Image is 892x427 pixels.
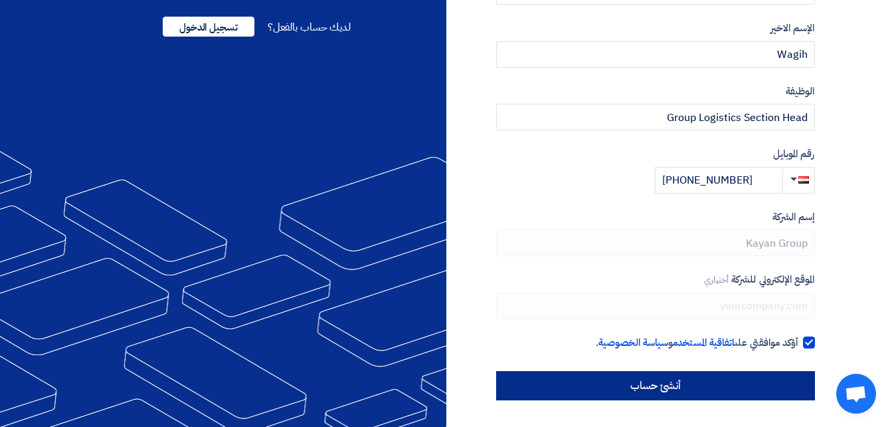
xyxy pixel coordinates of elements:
[496,229,815,256] input: أدخل إسم الشركة ...
[496,371,815,400] input: أنشئ حساب
[268,19,351,35] span: لديك حساب بالفعل؟
[655,167,782,194] input: أدخل رقم الموبايل ...
[496,293,815,319] input: yourcompany.com
[496,146,815,162] label: رقم الموبايل
[836,374,876,414] a: Open chat
[496,210,815,225] label: إسم الشركة
[496,21,815,36] label: الإسم الاخير
[163,19,254,35] a: تسجيل الدخول
[496,272,815,287] label: الموقع الإلكتروني للشركة
[704,273,729,286] span: أختياري
[598,335,668,350] a: سياسة الخصوصية
[496,84,815,99] label: الوظيفة
[496,41,815,68] input: أدخل الإسم الاخير ...
[596,335,798,351] span: أؤكد موافقتي على و .
[673,335,735,350] a: اتفاقية المستخدم
[163,17,254,37] span: تسجيل الدخول
[496,104,815,130] input: أدخل الوظيفة ...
